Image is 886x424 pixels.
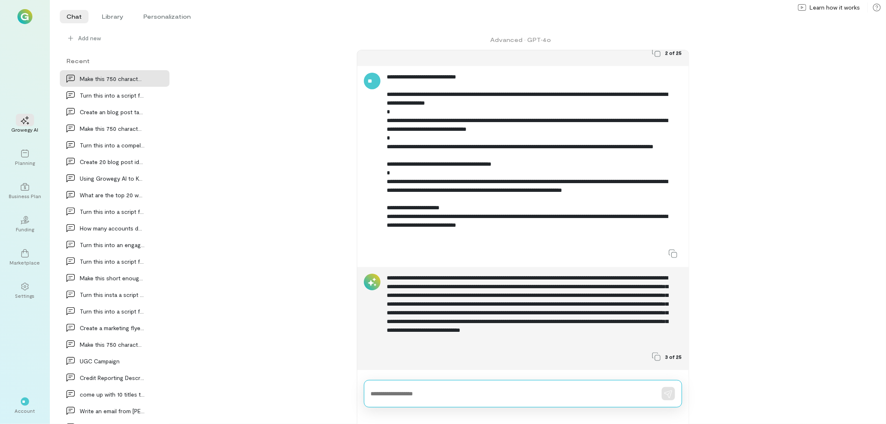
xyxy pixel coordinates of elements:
[80,174,145,183] div: Using Growegy AI to Keep You Moving
[665,49,682,56] span: 2 of 25
[810,3,860,12] span: Learn how it works
[10,176,40,206] a: Business Plan
[15,292,35,299] div: Settings
[95,10,130,23] li: Library
[80,91,145,100] div: Turn this into a script for a Facebook Reel targe…
[80,290,145,299] div: Turn this insta a script for an instagram reel:…
[80,257,145,266] div: Turn this into a script for an Instagram Reel: W…
[80,207,145,216] div: Turn this into a script for a facebook reel: Cur…
[16,226,34,233] div: Funding
[80,357,145,365] div: UGC Campaign
[10,143,40,173] a: Planning
[80,141,145,150] div: Turn this into a compelling Reel script targeting…
[10,110,40,140] a: Growegy AI
[9,193,41,199] div: Business Plan
[15,159,35,166] div: Planning
[80,224,145,233] div: How many accounts do I need to build a business c…
[10,259,40,266] div: Marketplace
[80,390,145,399] div: come up with 10 titles that say: Journey Towards…
[10,243,40,272] a: Marketplace
[80,324,145,332] div: Create a marketing flyer for the company Re-Leash…
[80,407,145,415] div: Write an email from [PERSON_NAME] Twist, Customer Success…
[80,124,145,133] div: Make this 750 characters or less without missing…
[80,307,145,316] div: Turn this into a script for a facebook reel: Wha…
[80,240,145,249] div: Turn this into an engaging script for a social me…
[10,209,40,239] a: Funding
[60,56,169,65] div: Recent
[80,373,145,382] div: Credit Reporting Descrepancies
[80,191,145,199] div: What are the top 20 ways small business owners ca…
[80,74,145,83] div: Make this 750 characters or less and remove the e…
[80,340,145,349] div: Make this 750 characters or less: Paying Before…
[665,353,682,360] span: 3 of 25
[15,407,35,414] div: Account
[60,10,88,23] li: Chat
[10,276,40,306] a: Settings
[12,126,39,133] div: Growegy AI
[80,274,145,282] div: Make this short enough for a quarter page flyer:…
[80,108,145,116] div: Create an blog post targeting Small Business Owne…
[80,157,145,166] div: Create 20 blog post ideas for Growegy, Inc. (Grow…
[137,10,197,23] li: Personalization
[78,34,163,42] span: Add new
